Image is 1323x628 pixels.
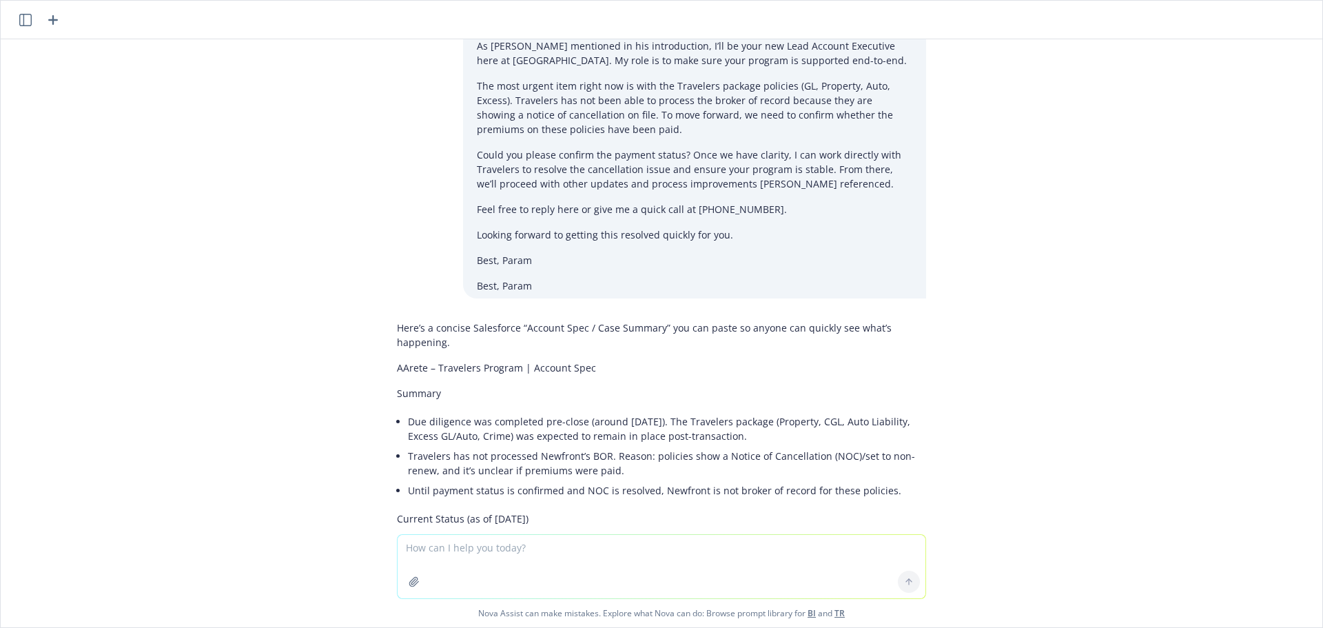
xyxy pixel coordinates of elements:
[477,278,912,293] p: Best, Param
[397,386,926,401] p: Summary
[477,202,912,216] p: Feel free to reply here or give me a quick call at [PHONE_NUMBER].
[397,321,926,350] p: Here’s a concise Salesforce “Account Spec / Case Summary” you can paste so anyone can quickly see...
[477,227,912,242] p: Looking forward to getting this resolved quickly for you.
[477,253,912,267] p: Best, Param
[808,607,816,619] a: BI
[477,39,912,68] p: As [PERSON_NAME] mentioned in his introduction, I’ll be your new Lead Account Executive here at [...
[408,446,926,480] li: Travelers has not processed Newfront’s BOR. Reason: policies show a Notice of Cancellation (NOC)/...
[408,412,926,446] li: Due diligence was completed pre-close (around [DATE]). The Travelers package (Property, CGL, Auto...
[477,148,912,191] p: Could you please confirm the payment status? Once we have clarity, I can work directly with Trave...
[6,599,1317,627] span: Nova Assist can make mistakes. Explore what Nova can do: Browse prompt library for and
[477,79,912,136] p: The most urgent item right now is with the Travelers package policies (GL, Property, Auto, Excess...
[397,511,926,526] p: Current Status (as of [DATE])
[408,480,926,500] li: Until payment status is confirmed and NOC is resolved, Newfront is not broker of record for these...
[834,607,845,619] a: TR
[397,361,926,375] p: AArete – Travelers Program | Account Spec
